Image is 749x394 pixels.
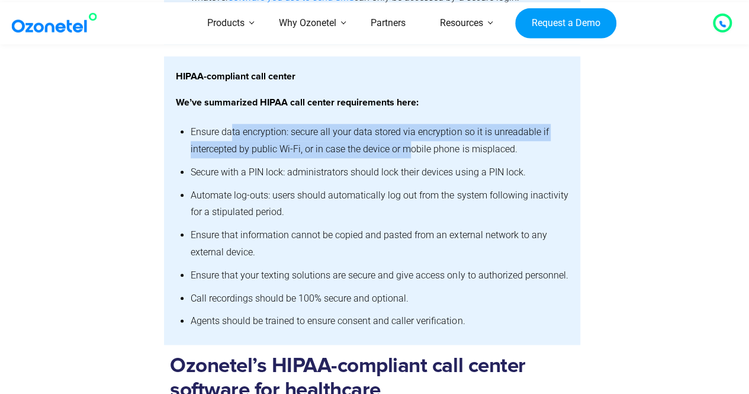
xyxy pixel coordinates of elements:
[191,224,568,264] li: Ensure that information cannot be copied and pasted from an external network to any external device.
[191,121,568,161] li: Ensure data encryption: secure all your data stored via encryption so it is unreadable if interce...
[262,2,353,44] a: Why Ozonetel
[191,184,568,225] li: Automate log-outs: users should automatically log out from the system following inactivity for a ...
[191,161,568,184] li: Secure with a PIN lock: administrators should lock their devices using a PIN lock.
[353,2,423,44] a: Partners
[515,8,616,39] a: Request a Demo
[423,2,500,44] a: Resources
[191,310,568,333] li: Agents should be trained to ensure consent and caller verification.
[190,2,262,44] a: Products
[176,72,295,81] strong: HIPAA-compliant call center
[191,264,568,287] li: Ensure that your texting solutions are secure and give access only to authorized personnel.
[176,98,419,107] strong: We’ve summarized HIPAA call center requirements here:
[191,287,568,310] li: Call recordings should be 100% secure and optional.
